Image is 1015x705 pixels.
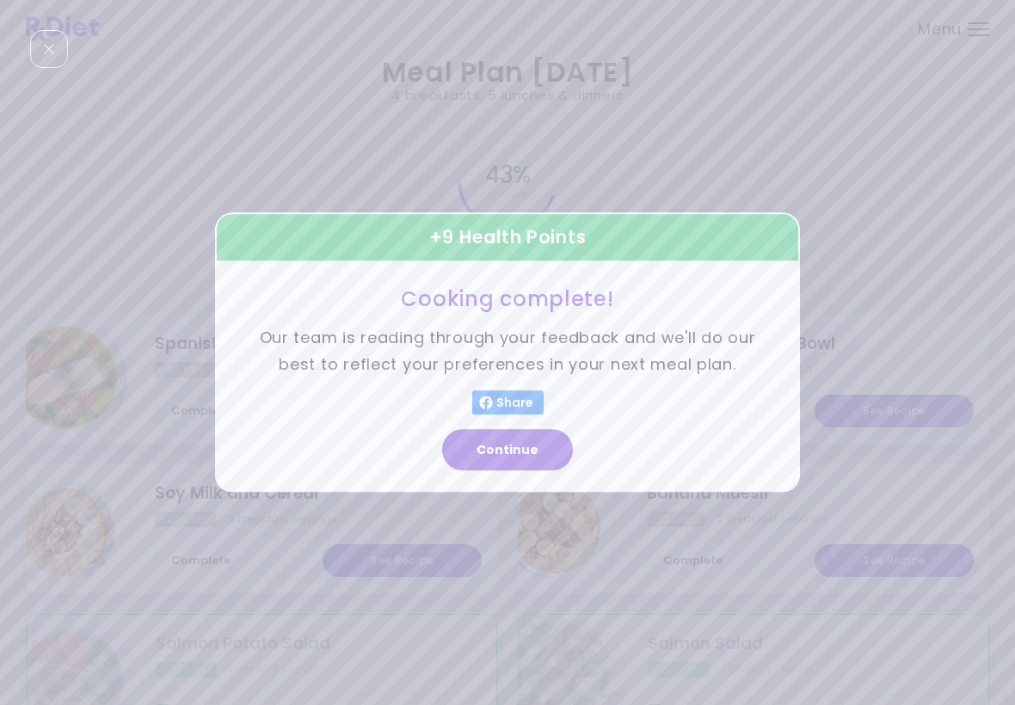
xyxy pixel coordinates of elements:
[258,326,757,378] p: Our team is reading through your feedback and we'll do our best to reflect your preferences in yo...
[493,396,537,410] span: Share
[215,212,800,262] div: + 9 Health Points
[472,391,544,415] button: Share
[30,30,68,68] div: Close
[258,285,757,312] h3: Cooking complete!
[442,430,573,471] button: Continue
